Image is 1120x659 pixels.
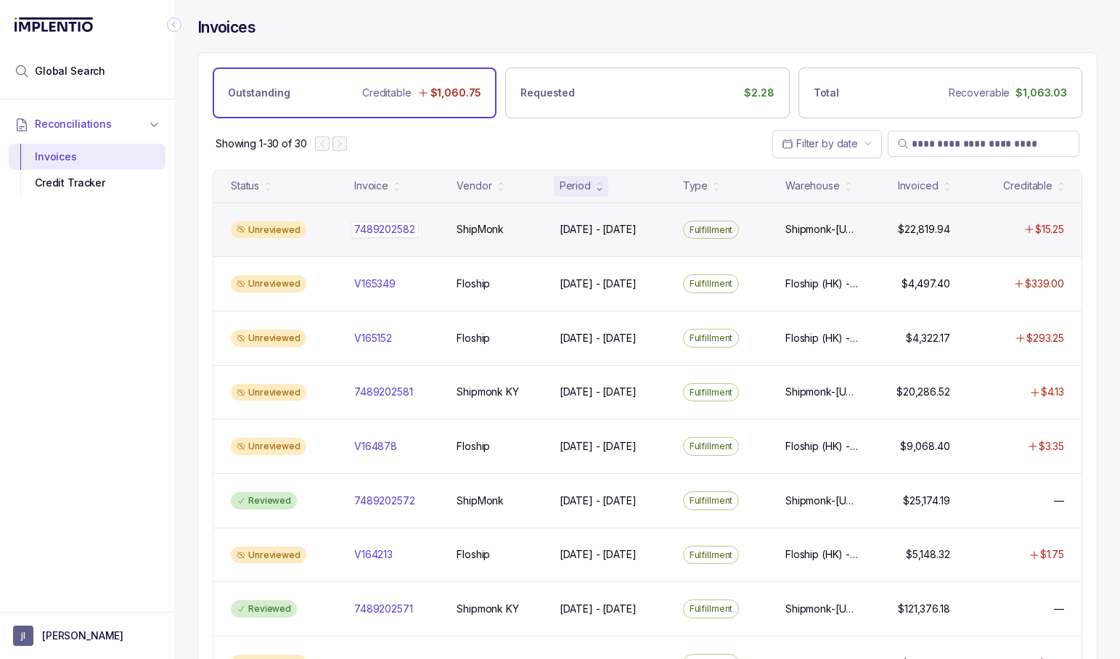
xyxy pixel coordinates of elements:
[457,179,491,193] div: Vendor
[1040,547,1064,562] p: $1.75
[1015,86,1067,100] p: $1,063.03
[1039,439,1064,454] p: $3.35
[20,144,154,170] div: Invoices
[231,384,306,401] div: Unreviewed
[782,136,858,151] search: Date Range Picker
[231,438,306,455] div: Unreviewed
[42,629,123,643] p: [PERSON_NAME]
[13,626,161,646] button: User initials[PERSON_NAME]
[796,137,858,150] span: Filter by date
[457,547,490,562] p: Floship
[354,547,393,562] p: V164213
[13,626,33,646] span: User initials
[354,439,397,454] p: V164878
[231,600,297,618] div: Reviewed
[362,86,412,100] p: Creditable
[457,439,490,454] p: Floship
[690,602,733,616] p: Fulfillment
[560,222,637,237] p: [DATE] - [DATE]
[231,492,297,509] div: Reviewed
[165,16,183,33] div: Collapse Icon
[560,439,637,454] p: [DATE] - [DATE]
[197,17,256,38] h4: Invoices
[351,221,419,237] p: 7489202582
[906,331,950,345] p: $4,322.17
[354,179,388,193] div: Invoice
[785,602,859,616] p: Shipmonk-[US_STATE], Shipmonk-[US_STATE], Shipmonk-[US_STATE]
[216,136,306,151] div: Remaining page entries
[1041,385,1064,399] p: $4.13
[457,602,518,616] p: Shipmonk KY
[902,277,950,291] p: $4,497.40
[560,179,591,193] div: Period
[906,547,950,562] p: $5,148.32
[785,547,859,562] p: Floship (HK) - [PERSON_NAME] 1
[20,170,154,196] div: Credit Tracker
[9,108,165,140] button: Reconciliations
[560,385,637,399] p: [DATE] - [DATE]
[690,548,733,562] p: Fulfillment
[231,221,306,239] div: Unreviewed
[949,86,1010,100] p: Recoverable
[772,130,882,157] button: Date Range Picker
[690,494,733,508] p: Fulfillment
[354,494,415,508] p: 7489202572
[814,86,839,100] p: Total
[690,223,733,237] p: Fulfillment
[560,277,637,291] p: [DATE] - [DATE]
[1026,331,1064,345] p: $293.25
[457,494,504,508] p: ShipMonk
[354,331,392,345] p: V165152
[1035,222,1064,237] p: $15.25
[560,602,637,616] p: [DATE] - [DATE]
[690,439,733,454] p: Fulfillment
[898,179,939,193] div: Invoiced
[354,277,396,291] p: V165349
[457,222,504,237] p: ShipMonk
[231,547,306,564] div: Unreviewed
[560,331,637,345] p: [DATE] - [DATE]
[903,494,950,508] p: $25,174.19
[560,494,637,508] p: [DATE] - [DATE]
[690,277,733,291] p: Fulfillment
[354,602,413,616] p: 7489202571
[35,117,112,131] span: Reconciliations
[520,86,575,100] p: Requested
[900,439,950,454] p: $9,068.40
[354,385,413,399] p: 7489202581
[1054,494,1064,508] p: —
[785,179,840,193] div: Warehouse
[1054,602,1064,616] p: —
[785,494,859,508] p: Shipmonk-[US_STATE], Shipmonk-[US_STATE], Shipmonk-[US_STATE]
[1003,179,1052,193] div: Creditable
[457,277,490,291] p: Floship
[560,547,637,562] p: [DATE] - [DATE]
[9,141,165,200] div: Reconciliations
[35,64,105,78] span: Global Search
[231,329,306,347] div: Unreviewed
[785,331,859,345] p: Floship (HK) - [PERSON_NAME] 1
[231,179,259,193] div: Status
[231,275,306,292] div: Unreviewed
[430,86,482,100] p: $1,060.75
[785,385,859,399] p: Shipmonk-[US_STATE], Shipmonk-[US_STATE], Shipmonk-[US_STATE]
[457,385,518,399] p: Shipmonk KY
[785,439,859,454] p: Floship (HK) - [PERSON_NAME] 1
[898,222,950,237] p: $22,819.94
[785,222,859,237] p: Shipmonk-[US_STATE], Shipmonk-[US_STATE], Shipmonk-[US_STATE]
[690,385,733,400] p: Fulfillment
[690,331,733,345] p: Fulfillment
[457,331,490,345] p: Floship
[683,179,708,193] div: Type
[898,602,949,616] p: $121,376.18
[216,136,306,151] p: Showing 1-30 of 30
[228,86,290,100] p: Outstanding
[785,277,859,291] p: Floship (HK) - [PERSON_NAME] 1
[896,385,950,399] p: $20,286.52
[744,86,774,100] p: $2.28
[1025,277,1064,291] p: $339.00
